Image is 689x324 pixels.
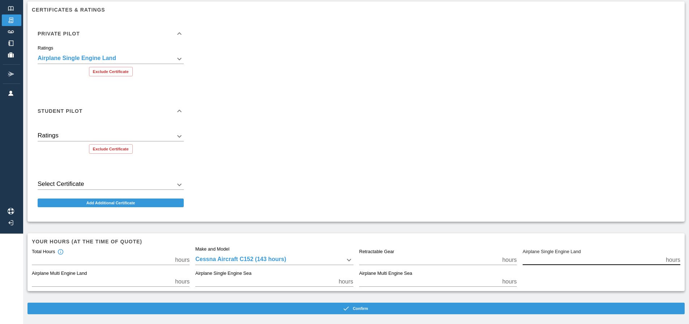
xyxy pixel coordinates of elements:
[359,249,394,255] label: Retractable Gear
[32,270,87,277] label: Airplane Multi Engine Land
[32,22,190,45] div: Private Pilot
[32,249,64,255] div: Total Hours
[32,99,190,123] div: Student Pilot
[38,131,184,141] div: Airplane Single Engine Land
[32,123,190,159] div: Student Pilot
[195,270,251,277] label: Airplane Single Engine Sea
[195,255,353,265] div: Cessna Aircraft C152 (143 hours)
[32,238,680,246] h6: Your hours (at the time of quote)
[666,256,680,264] p: hours
[339,277,353,286] p: hours
[502,256,517,264] p: hours
[57,249,64,255] svg: Total hours in fixed-wing aircraft
[89,67,133,76] button: Exclude Certificate
[27,303,685,314] button: Confirm
[359,270,412,277] label: Airplane Multi Engine Sea
[175,256,190,264] p: hours
[38,54,184,64] div: Airplane Single Engine Land
[38,45,53,51] label: Ratings
[89,144,133,154] button: Exclude Certificate
[32,45,190,82] div: Private Pilot
[195,246,229,252] label: Make and Model
[175,277,190,286] p: hours
[38,199,184,207] button: Add Additional Certificate
[502,277,517,286] p: hours
[38,31,80,36] h6: Private Pilot
[38,108,82,114] h6: Student Pilot
[32,6,680,14] h6: Certificates & Ratings
[523,249,581,255] label: Airplane Single Engine Land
